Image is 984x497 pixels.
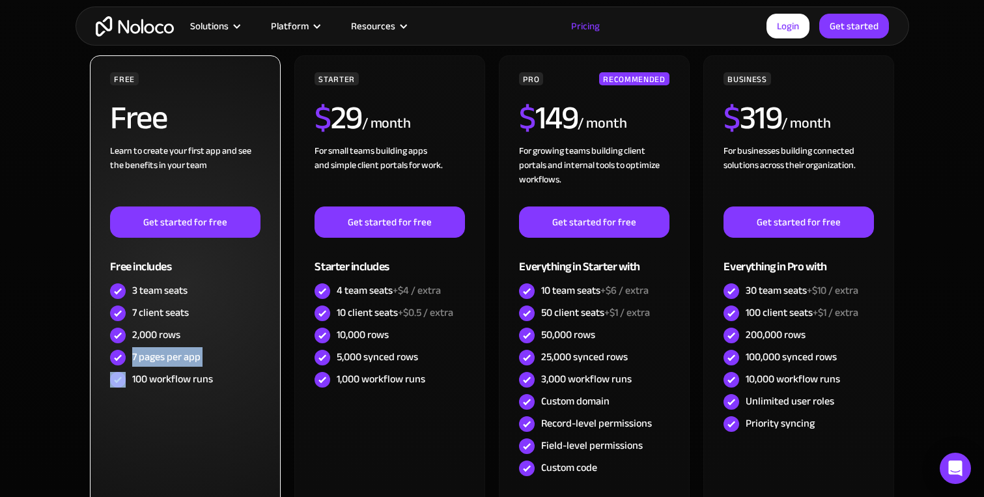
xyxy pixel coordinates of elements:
[519,144,669,206] div: For growing teams building client portals and internal tools to optimize workflows.
[110,144,260,206] div: Learn to create your first app and see the benefits in your team ‍
[541,394,610,408] div: Custom domain
[724,238,873,280] div: Everything in Pro with
[940,453,971,484] div: Open Intercom Messenger
[766,14,809,38] a: Login
[315,144,464,206] div: For small teams building apps and simple client portals for work. ‍
[315,102,362,134] h2: 29
[541,416,652,431] div: Record-level permissions
[724,87,740,149] span: $
[746,372,840,386] div: 10,000 workflow runs
[132,350,201,364] div: 7 pages per app
[110,206,260,238] a: Get started for free
[600,281,649,300] span: +$6 / extra
[578,113,626,134] div: / month
[174,18,255,35] div: Solutions
[555,18,616,35] a: Pricing
[337,283,441,298] div: 4 team seats
[132,328,180,342] div: 2,000 rows
[132,283,188,298] div: 3 team seats
[604,303,650,322] span: +$1 / extra
[398,303,453,322] span: +$0.5 / extra
[315,87,331,149] span: $
[541,350,628,364] div: 25,000 synced rows
[337,305,453,320] div: 10 client seats
[190,18,229,35] div: Solutions
[599,72,669,85] div: RECOMMENDED
[819,14,889,38] a: Get started
[271,18,309,35] div: Platform
[110,72,139,85] div: FREE
[541,283,649,298] div: 10 team seats
[96,16,174,36] a: home
[746,328,806,342] div: 200,000 rows
[541,328,595,342] div: 50,000 rows
[337,372,425,386] div: 1,000 workflow runs
[724,102,781,134] h2: 319
[362,113,411,134] div: / month
[541,438,643,453] div: Field-level permissions
[255,18,335,35] div: Platform
[337,350,418,364] div: 5,000 synced rows
[813,303,858,322] span: +$1 / extra
[724,144,873,206] div: For businesses building connected solutions across their organization. ‍
[519,102,578,134] h2: 149
[807,281,858,300] span: +$10 / extra
[781,113,830,134] div: / month
[335,18,421,35] div: Resources
[746,394,834,408] div: Unlimited user roles
[519,206,669,238] a: Get started for free
[746,305,858,320] div: 100 client seats
[519,238,669,280] div: Everything in Starter with
[110,102,167,134] h2: Free
[132,372,213,386] div: 100 workflow runs
[315,72,358,85] div: STARTER
[746,350,837,364] div: 100,000 synced rows
[724,206,873,238] a: Get started for free
[746,416,815,431] div: Priority syncing
[519,72,543,85] div: PRO
[315,238,464,280] div: Starter includes
[132,305,189,320] div: 7 client seats
[351,18,395,35] div: Resources
[315,206,464,238] a: Get started for free
[519,87,535,149] span: $
[110,238,260,280] div: Free includes
[541,305,650,320] div: 50 client seats
[746,283,858,298] div: 30 team seats
[393,281,441,300] span: +$4 / extra
[541,461,597,475] div: Custom code
[724,72,770,85] div: BUSINESS
[541,372,632,386] div: 3,000 workflow runs
[337,328,389,342] div: 10,000 rows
